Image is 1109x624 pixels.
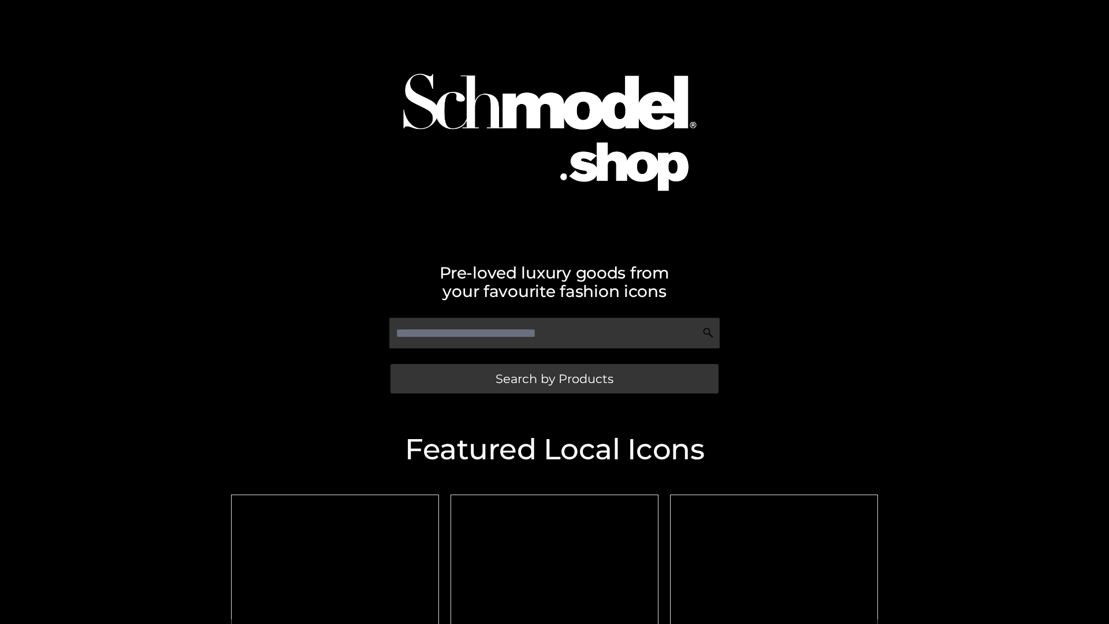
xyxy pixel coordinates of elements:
img: Search Icon [702,327,714,339]
a: Search by Products [390,364,719,393]
span: Search by Products [496,373,613,385]
h2: Featured Local Icons​ [225,435,884,464]
h2: Pre-loved luxury goods from your favourite fashion icons [225,263,884,300]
